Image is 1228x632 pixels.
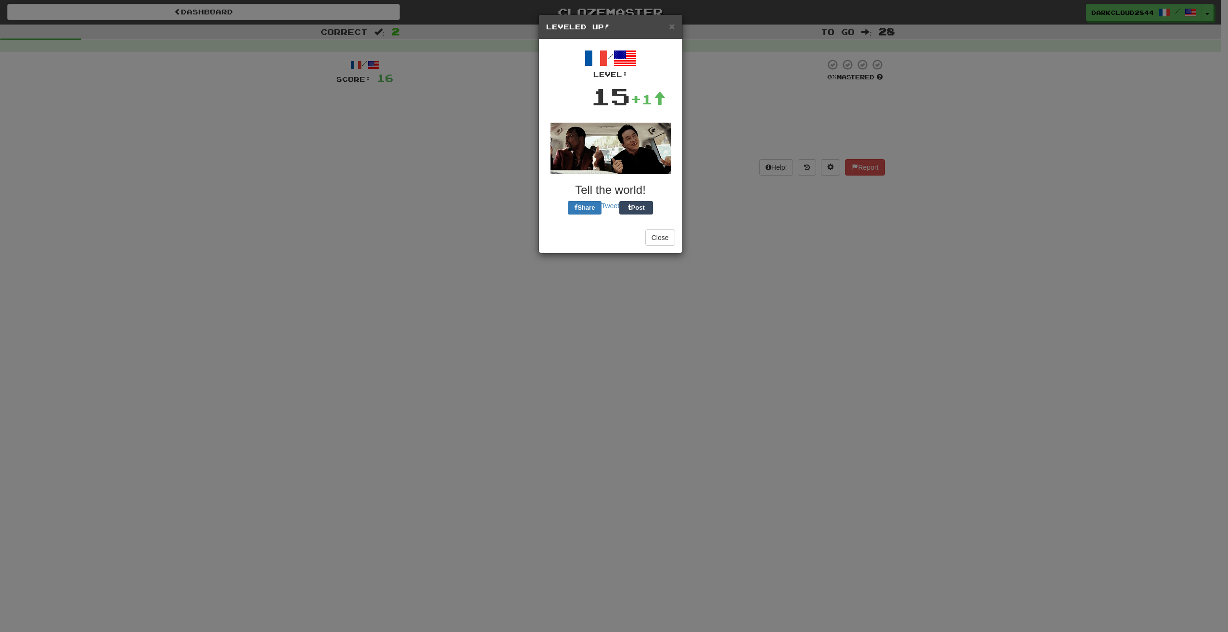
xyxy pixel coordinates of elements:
div: +1 [630,89,666,109]
img: jackie-chan-chris-tucker-8e28c945e4edb08076433a56fe7d8633100bcb81acdffdd6d8700cc364528c3e.gif [550,123,671,174]
span: × [669,21,675,32]
h5: Leveled Up! [546,22,675,32]
div: Level: [546,70,675,79]
div: / [546,47,675,79]
a: Tweet [601,202,619,210]
button: Close [645,229,675,246]
button: Close [669,21,675,31]
button: Share [568,201,601,215]
button: Post [619,201,653,215]
h3: Tell the world! [546,184,675,196]
div: 15 [591,79,630,113]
